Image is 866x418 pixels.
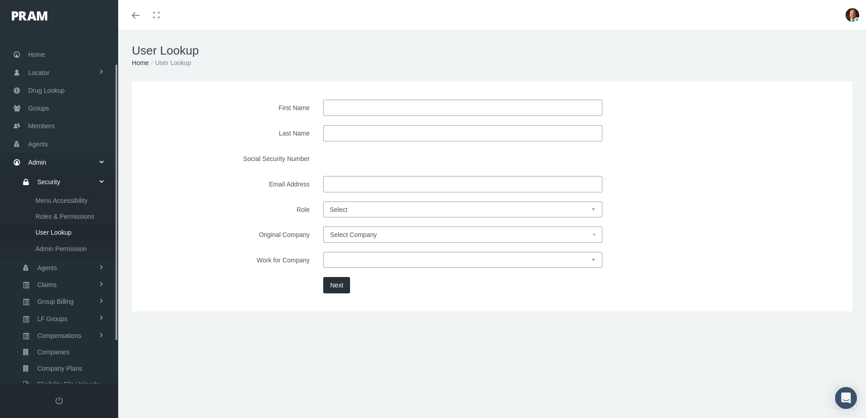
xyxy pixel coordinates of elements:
span: Agents [28,136,48,153]
span: Companies [37,344,70,360]
span: Security [37,174,60,190]
span: Compensations [37,328,81,343]
span: Eligibility File Uploads [37,377,99,392]
span: Group Billing [37,294,74,309]
span: Groups [28,100,49,117]
span: Roles & Permissions [35,209,94,224]
label: Role [141,201,316,217]
span: Menu Accessibility [35,193,87,208]
span: Admin [28,154,46,171]
span: Select Company [330,231,377,238]
span: Claims [37,277,57,292]
img: PRAM_20_x_78.png [12,11,47,20]
span: Members [28,117,55,135]
li: User Lookup [149,58,191,68]
img: S_Profile_Picture_693.jpg [846,8,859,22]
span: Company Plans [37,361,82,376]
label: Work for Company [141,252,316,268]
span: LF Groups [37,311,67,327]
a: Home [132,59,149,66]
label: Social Security Number [141,151,316,167]
span: Home [28,46,45,63]
span: Admin Permission [35,241,87,257]
label: Last Name [141,125,316,141]
label: Original Company [141,227,316,243]
span: Locator [28,64,50,81]
div: Open Intercom Messenger [835,387,857,409]
label: Email Address [141,176,316,192]
label: First Name [141,100,316,116]
span: User Lookup [35,225,71,240]
button: Next [323,277,350,293]
span: Drug Lookup [28,82,65,99]
h1: User Lookup [132,44,852,58]
span: Agents [37,260,57,276]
